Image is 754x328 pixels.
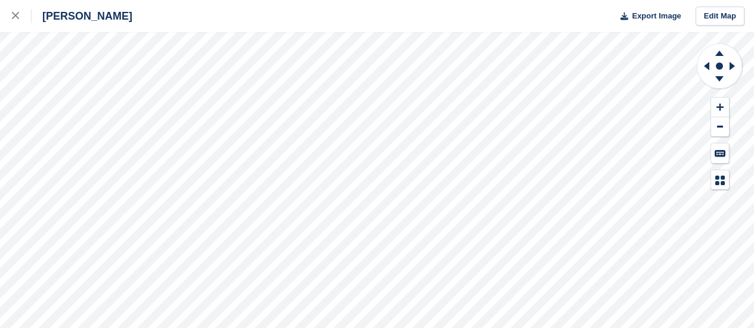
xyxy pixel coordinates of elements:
[711,117,729,137] button: Zoom Out
[711,143,729,163] button: Keyboard Shortcuts
[632,10,681,22] span: Export Image
[711,98,729,117] button: Zoom In
[711,170,729,190] button: Map Legend
[32,9,132,23] div: [PERSON_NAME]
[613,7,681,26] button: Export Image
[696,7,744,26] a: Edit Map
